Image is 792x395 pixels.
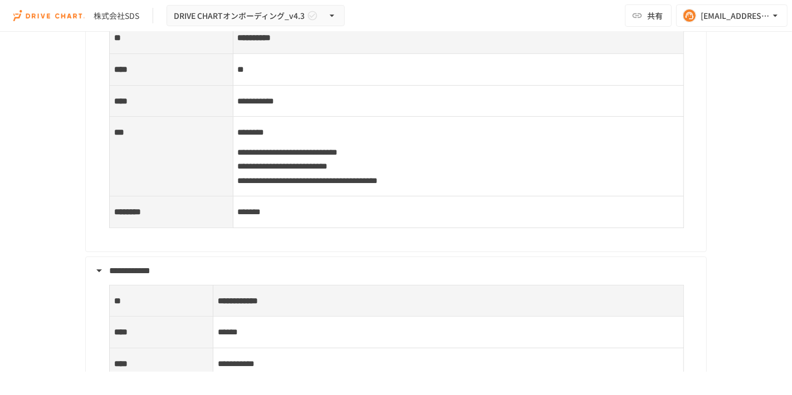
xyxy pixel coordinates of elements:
div: [EMAIL_ADDRESS][DOMAIN_NAME] [701,9,770,23]
div: 株式会社SDS [94,10,139,22]
span: 共有 [647,9,663,22]
button: DRIVE CHARTオンボーディング_v4.3 [167,5,345,27]
img: i9VDDS9JuLRLX3JIUyK59LcYp6Y9cayLPHs4hOxMB9W [13,7,85,24]
span: DRIVE CHARTオンボーディング_v4.3 [174,9,305,23]
button: 共有 [625,4,672,27]
button: [EMAIL_ADDRESS][DOMAIN_NAME] [676,4,788,27]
